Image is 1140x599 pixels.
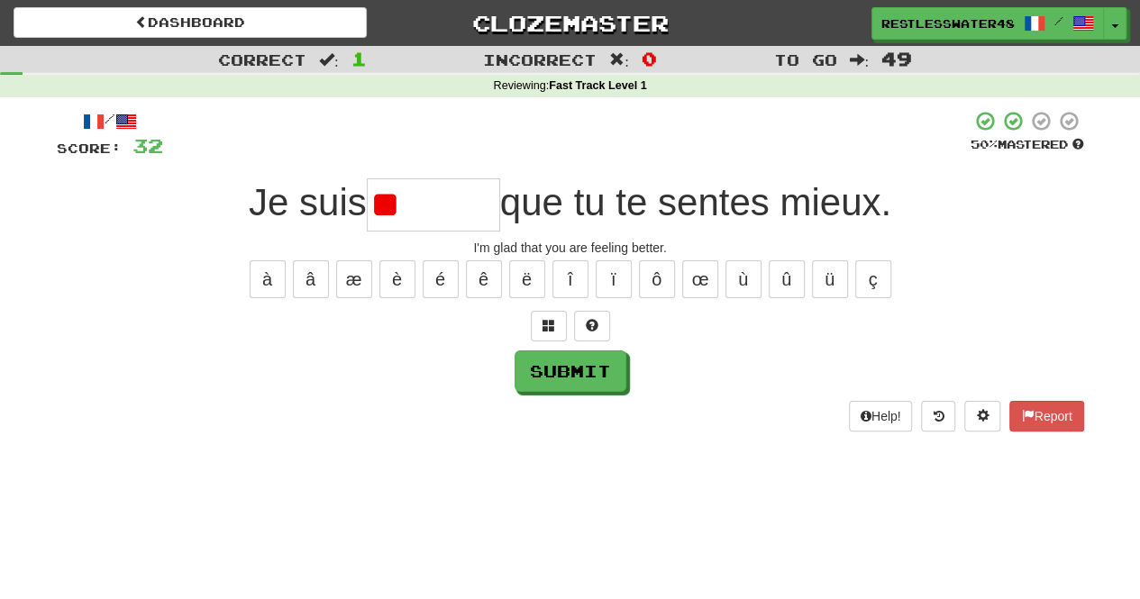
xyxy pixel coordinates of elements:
span: 0 [642,48,657,69]
div: I'm glad that you are feeling better. [57,239,1084,257]
button: ù [725,260,762,298]
span: / [1054,14,1063,27]
div: / [57,110,163,132]
button: ê [466,260,502,298]
button: æ [336,260,372,298]
button: û [769,260,805,298]
a: Dashboard [14,7,367,38]
button: ë [509,260,545,298]
button: è [379,260,415,298]
button: ü [812,260,848,298]
span: 49 [881,48,912,69]
span: 1 [351,48,367,69]
button: î [552,260,588,298]
span: To go [773,50,836,68]
button: œ [682,260,718,298]
span: Incorrect [483,50,597,68]
span: : [609,52,629,68]
button: ï [596,260,632,298]
span: que tu te sentes mieux. [500,181,891,223]
button: Help! [849,401,913,431]
span: : [849,52,869,68]
a: RestlessWater4830 / [871,7,1104,40]
span: RestlessWater4830 [881,15,1015,32]
strong: Fast Track Level 1 [549,79,647,92]
span: 32 [132,134,163,157]
span: Je suis [249,181,367,223]
button: à [250,260,286,298]
button: é [423,260,459,298]
button: Report [1009,401,1083,431]
span: : [319,52,339,68]
button: Single letter hint - you only get 1 per sentence and score half the points! alt+h [574,311,610,341]
span: 50 % [971,137,998,151]
button: Switch sentence to multiple choice alt+p [531,311,567,341]
button: Submit [515,350,626,392]
a: Clozemaster [394,7,747,39]
button: â [293,260,329,298]
button: Round history (alt+y) [921,401,955,431]
span: Score: [57,141,122,156]
button: ç [855,260,891,298]
button: ô [639,260,675,298]
div: Mastered [971,137,1084,153]
span: Correct [218,50,306,68]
